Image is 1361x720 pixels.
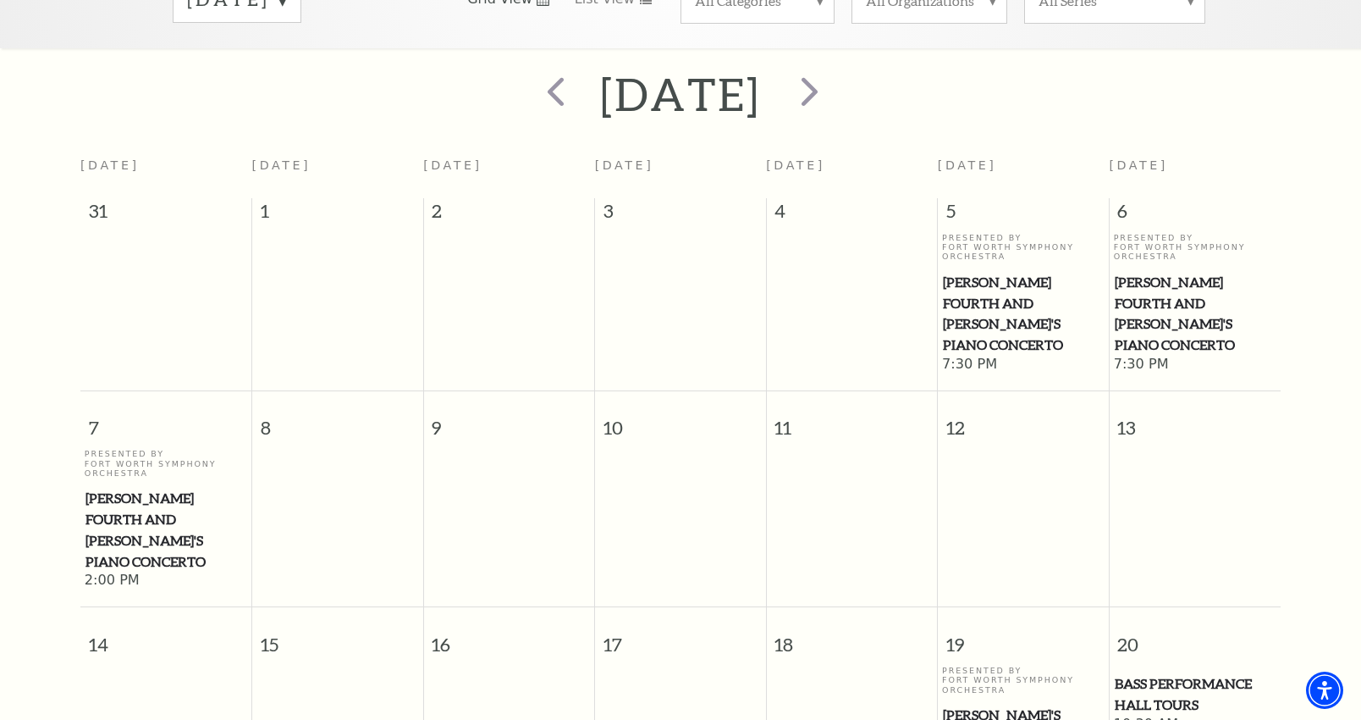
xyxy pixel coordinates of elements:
[85,449,248,478] p: Presented By Fort Worth Symphony Orchestra
[252,158,311,172] span: [DATE]
[1109,158,1168,172] span: [DATE]
[252,391,423,450] span: 8
[522,64,584,125] button: prev
[766,158,825,172] span: [DATE]
[1114,272,1277,356] a: Brahms Fourth and Grieg's Piano Concerto
[424,391,595,450] span: 9
[85,488,248,572] a: Brahms Fourth and Grieg's Piano Concerto
[938,391,1109,450] span: 12
[1114,673,1277,715] a: Bass Performance Hall Tours
[777,64,839,125] button: next
[252,198,423,232] span: 1
[1110,198,1281,232] span: 6
[1306,672,1343,709] div: Accessibility Menu
[767,198,938,232] span: 4
[600,67,760,121] h2: [DATE]
[767,391,938,450] span: 11
[595,607,766,666] span: 17
[423,158,482,172] span: [DATE]
[85,488,247,572] span: [PERSON_NAME] Fourth and [PERSON_NAME]'s Piano Concerto
[1114,356,1277,374] span: 7:30 PM
[1114,233,1277,262] p: Presented By Fort Worth Symphony Orchestra
[80,391,251,450] span: 7
[80,158,140,172] span: [DATE]
[942,233,1105,262] p: Presented By Fort Worth Symphony Orchestra
[1115,272,1276,356] span: [PERSON_NAME] Fourth and [PERSON_NAME]'s Piano Concerto
[1110,391,1281,450] span: 13
[767,607,938,666] span: 18
[942,272,1105,356] a: Brahms Fourth and Grieg's Piano Concerto
[938,158,997,172] span: [DATE]
[80,607,251,666] span: 14
[252,607,423,666] span: 15
[595,391,766,450] span: 10
[80,198,251,232] span: 31
[938,607,1109,666] span: 19
[942,666,1105,695] p: Presented By Fort Worth Symphony Orchestra
[938,198,1109,232] span: 5
[942,356,1105,374] span: 7:30 PM
[595,198,766,232] span: 3
[1110,607,1281,666] span: 20
[424,198,595,232] span: 2
[595,158,654,172] span: [DATE]
[1115,673,1276,715] span: Bass Performance Hall Tours
[943,272,1104,356] span: [PERSON_NAME] Fourth and [PERSON_NAME]'s Piano Concerto
[85,572,248,590] span: 2:00 PM
[424,607,595,666] span: 16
